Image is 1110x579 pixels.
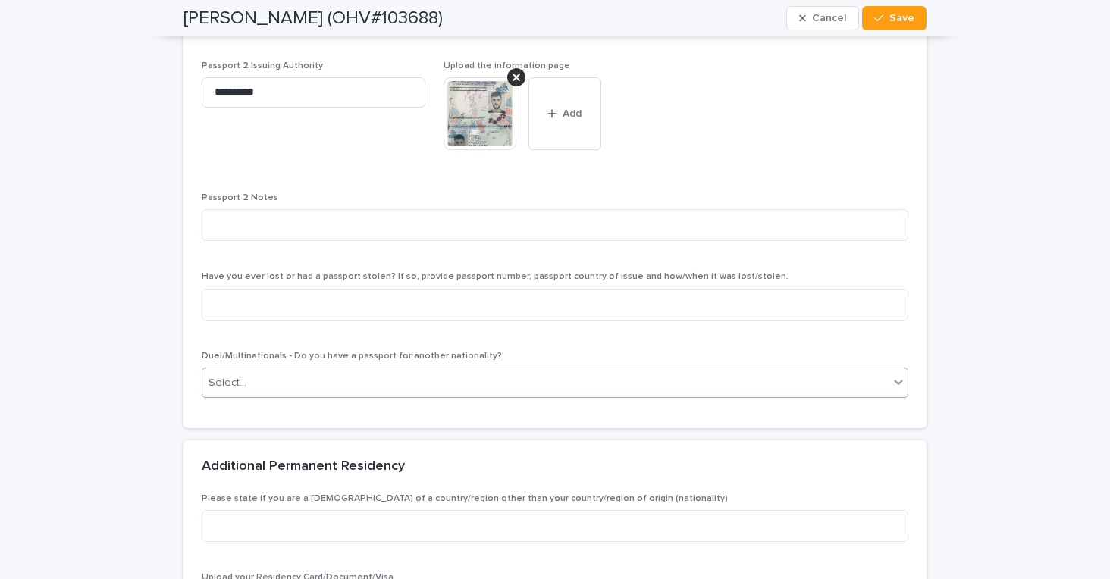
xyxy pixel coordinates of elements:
h2: Additional Permanent Residency [202,459,405,475]
button: Add [528,77,601,150]
span: Please state if you are a [DEMOGRAPHIC_DATA] of a country/region other than your country/region o... [202,494,728,503]
span: Have you ever lost or had a passport stolen? If so, provide passport number, passport country of ... [202,272,789,281]
div: Select... [209,375,246,391]
h2: [PERSON_NAME] (OHV#103688) [183,8,443,30]
span: Cancel [812,13,846,23]
span: Save [889,13,914,23]
span: Duel/Multinationals - Do you have a passport for another nationality? [202,352,502,361]
span: Passport 2 Issuing Authority [202,61,323,70]
span: Passport 2 Notes [202,193,278,202]
span: Add [563,108,582,119]
button: Cancel [786,6,859,30]
button: Save [862,6,927,30]
span: Upload the information page [444,61,570,70]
